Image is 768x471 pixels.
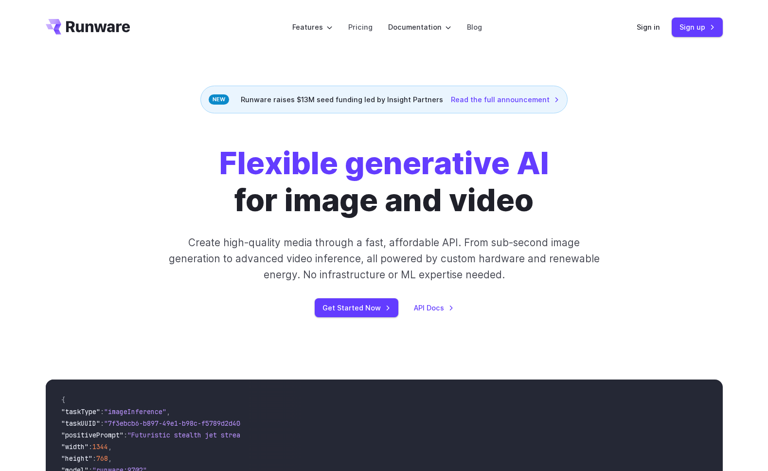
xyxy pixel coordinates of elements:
span: , [166,407,170,416]
span: "width" [61,442,89,451]
a: Read the full announcement [451,94,559,105]
span: , [108,454,112,463]
a: API Docs [414,302,454,313]
span: 768 [96,454,108,463]
a: Sign up [672,18,723,36]
span: 1344 [92,442,108,451]
a: Sign in [637,21,660,33]
span: : [100,419,104,428]
a: Blog [467,21,482,33]
h1: for image and video [219,145,549,219]
span: "imageInference" [104,407,166,416]
span: , [108,442,112,451]
span: "taskType" [61,407,100,416]
span: "positivePrompt" [61,431,124,439]
span: : [100,407,104,416]
label: Features [292,21,333,33]
span: : [92,454,96,463]
span: "height" [61,454,92,463]
span: "taskUUID" [61,419,100,428]
a: Pricing [348,21,373,33]
label: Documentation [388,21,451,33]
span: { [61,396,65,404]
div: Runware raises $13M seed funding led by Insight Partners [200,86,568,113]
strong: Flexible generative AI [219,144,549,181]
a: Go to / [46,19,130,35]
span: "Futuristic stealth jet streaking through a neon-lit cityscape with glowing purple exhaust" [127,431,482,439]
a: Get Started Now [315,298,398,317]
span: : [124,431,127,439]
p: Create high-quality media through a fast, affordable API. From sub-second image generation to adv... [167,235,601,283]
span: "7f3ebcb6-b897-49e1-b98c-f5789d2d40d7" [104,419,252,428]
span: : [89,442,92,451]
